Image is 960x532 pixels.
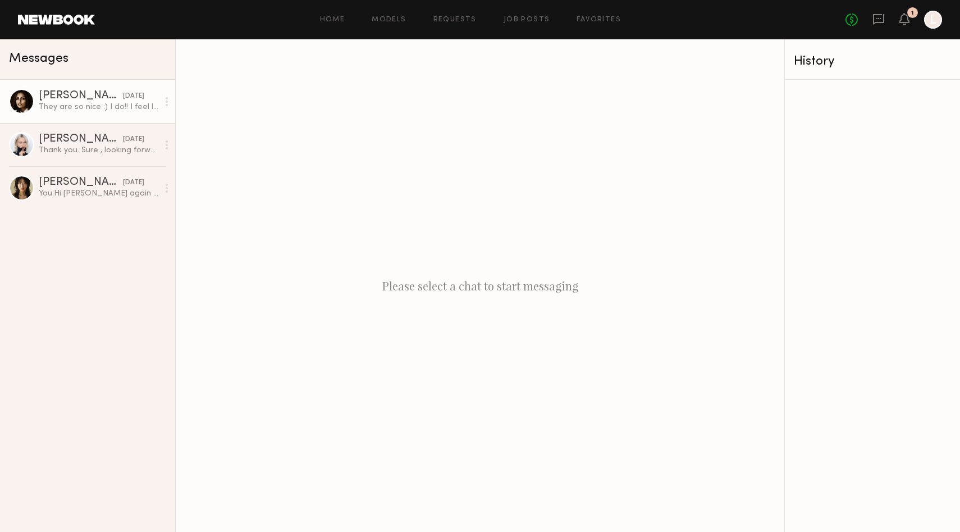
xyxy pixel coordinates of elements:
div: [DATE] [123,178,144,188]
a: Requests [433,16,477,24]
a: Job Posts [504,16,550,24]
span: Messages [9,52,68,65]
div: Thank you. Sure , looking forward. Have a good day [39,145,158,156]
a: L [924,11,942,29]
div: You: Hi [PERSON_NAME] again - I obviously really like you! I'm reaching out again as I think you'... [39,188,158,199]
div: Please select a chat to start messaging [176,39,784,532]
a: Favorites [577,16,621,24]
div: [PERSON_NAME] [39,90,123,102]
div: [PERSON_NAME] [39,177,123,188]
div: History [794,55,951,68]
div: [PERSON_NAME] [39,134,123,145]
a: Models [372,16,406,24]
div: 1 [911,10,914,16]
div: [DATE] [123,134,144,145]
div: [DATE] [123,91,144,102]
a: Home [320,16,345,24]
div: They are so nice :) I do!! I feel like I have just about everything, but if there’s something I n... [39,102,158,112]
